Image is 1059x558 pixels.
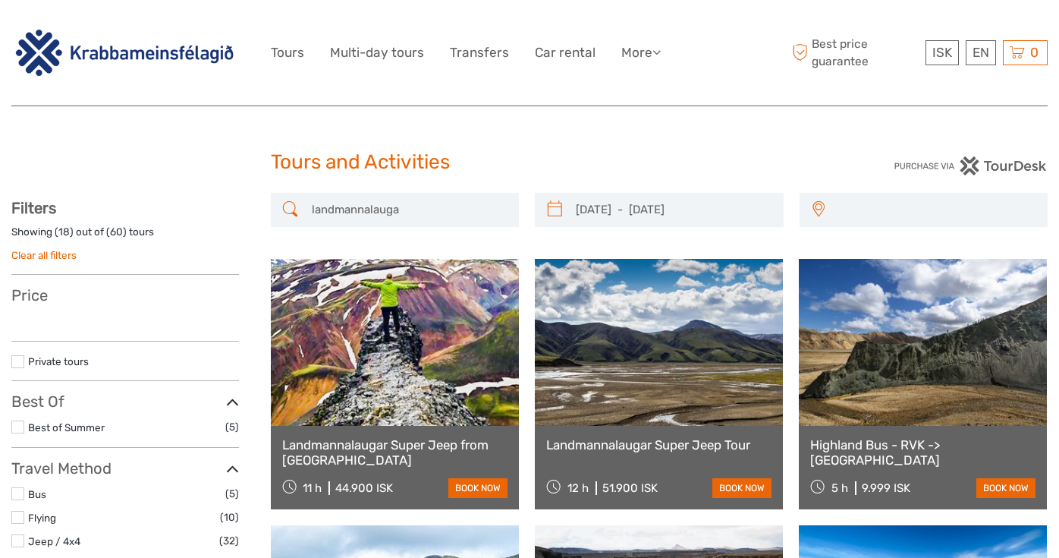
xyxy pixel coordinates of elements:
input: SELECT DATES [570,197,776,223]
a: Best of Summer [28,421,105,433]
h3: Travel Method [11,459,239,478]
a: Flying [28,512,56,524]
div: Showing ( ) out of ( ) tours [11,225,239,248]
span: (10) [220,509,239,526]
span: (32) [219,532,239,550]
img: 3142-b3e26b51-08fe-4449-b938-50ec2168a4a0_logo_big.png [11,27,238,78]
strong: Filters [11,199,56,217]
a: Highland Bus - RVK -> [GEOGRAPHIC_DATA] [810,437,1035,468]
label: 60 [110,225,123,239]
a: book now [976,478,1035,498]
h3: Price [11,286,239,304]
span: Best price guarantee [789,36,922,69]
span: 0 [1028,45,1041,60]
div: 9.999 ISK [862,481,910,495]
a: Landmannalaugar Super Jeep from [GEOGRAPHIC_DATA] [282,437,508,468]
div: 51.900 ISK [602,481,658,495]
a: Transfers [450,42,509,64]
div: 44.900 ISK [335,481,393,495]
a: Multi-day tours [330,42,424,64]
div: EN [966,40,996,65]
a: book now [448,478,508,498]
span: 11 h [303,481,322,495]
a: Tours [271,42,304,64]
a: book now [712,478,771,498]
span: 12 h [567,481,589,495]
a: Clear all filters [11,249,77,261]
h3: Best Of [11,392,239,411]
span: (5) [225,418,239,436]
a: More [621,42,661,64]
h1: Tours and Activities [271,150,789,175]
span: ISK [932,45,952,60]
label: 18 [58,225,70,239]
img: PurchaseViaTourDesk.png [894,156,1048,175]
a: Jeep / 4x4 [28,535,80,547]
a: Private tours [28,355,89,367]
a: Bus [28,488,46,500]
input: SEARCH [306,197,512,223]
a: Landmannalaugar Super Jeep Tour [546,437,771,452]
a: Car rental [535,42,595,64]
span: 5 h [831,481,848,495]
span: (5) [225,485,239,503]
